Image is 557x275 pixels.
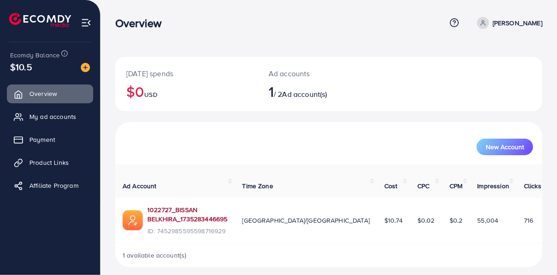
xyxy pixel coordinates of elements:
[384,181,398,191] span: Cost
[269,68,354,79] p: Ad accounts
[9,13,71,27] img: logo
[123,181,157,191] span: Ad Account
[450,181,462,191] span: CPM
[242,181,273,191] span: Time Zone
[29,135,55,144] span: Payment
[282,89,327,99] span: Ad account(s)
[123,251,187,260] span: 1 available account(s)
[486,144,524,150] span: New Account
[126,68,247,79] p: [DATE] spends
[269,81,274,102] span: 1
[7,176,93,195] a: Affiliate Program
[478,181,510,191] span: Impression
[126,83,247,100] h2: $0
[384,216,403,225] span: $10.74
[29,89,57,98] span: Overview
[524,181,541,191] span: Clicks
[10,60,32,73] span: $10.5
[123,210,143,230] img: ic-ads-acc.e4c84228.svg
[7,107,93,126] a: My ad accounts
[29,112,76,121] span: My ad accounts
[493,17,542,28] p: [PERSON_NAME]
[269,83,354,100] h2: / 2
[81,63,90,72] img: image
[144,90,157,99] span: USD
[417,216,435,225] span: $0.02
[473,17,542,29] a: [PERSON_NAME]
[10,51,60,60] span: Ecomdy Balance
[147,226,228,236] span: ID: 7452985595598716929
[147,205,228,224] a: 1022727_BISSAN BELKHIRA_1735283446695
[478,216,499,225] span: 55,004
[81,17,91,28] img: menu
[7,130,93,149] a: Payment
[7,84,93,103] a: Overview
[417,181,429,191] span: CPC
[29,181,79,190] span: Affiliate Program
[242,216,370,225] span: [GEOGRAPHIC_DATA]/[GEOGRAPHIC_DATA]
[29,158,69,167] span: Product Links
[7,153,93,172] a: Product Links
[450,216,463,225] span: $0.2
[477,139,533,155] button: New Account
[524,216,533,225] span: 716
[115,17,169,30] h3: Overview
